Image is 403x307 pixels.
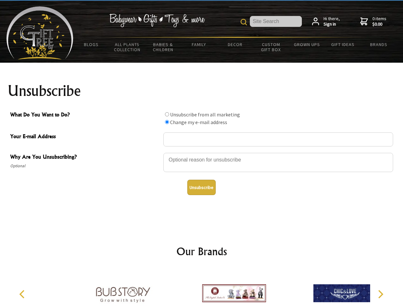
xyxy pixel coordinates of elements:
button: Next [373,287,387,301]
img: Babyware - Gifts - Toys and more... [6,6,73,59]
span: Your E-mail Address [10,132,160,142]
label: Unsubscribe from all marketing [170,111,240,118]
img: Babywear - Gifts - Toys & more [109,14,205,27]
input: Your E-mail Address [163,132,393,146]
input: What Do You Want to Do? [165,112,169,116]
a: Hi there,Sign in [312,16,340,27]
span: Hi there, [324,16,340,27]
span: Why Are You Unsubscribing? [10,153,160,162]
strong: Sign in [324,21,340,27]
input: Site Search [250,16,302,27]
h2: Our Brands [13,244,391,259]
button: Previous [16,287,30,301]
input: What Do You Want to Do? [165,120,169,124]
label: Change my e-mail address [170,119,227,125]
button: Unsubscribe [187,180,216,195]
a: Grown Ups [289,38,325,51]
a: Brands [361,38,397,51]
span: 0 items [372,16,386,27]
span: Optional [10,162,160,170]
img: product search [241,19,247,25]
span: What Do You Want to Do? [10,111,160,120]
textarea: Why Are You Unsubscribing? [163,153,393,172]
strong: $0.00 [372,21,386,27]
a: Custom Gift Box [253,38,289,56]
a: BLOGS [73,38,109,51]
a: 0 items$0.00 [360,16,386,27]
a: Family [181,38,217,51]
a: Decor [217,38,253,51]
a: Babies & Children [145,38,181,56]
a: All Plants Collection [109,38,146,56]
h1: Unsubscribe [8,83,396,98]
a: Gift Ideas [325,38,361,51]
